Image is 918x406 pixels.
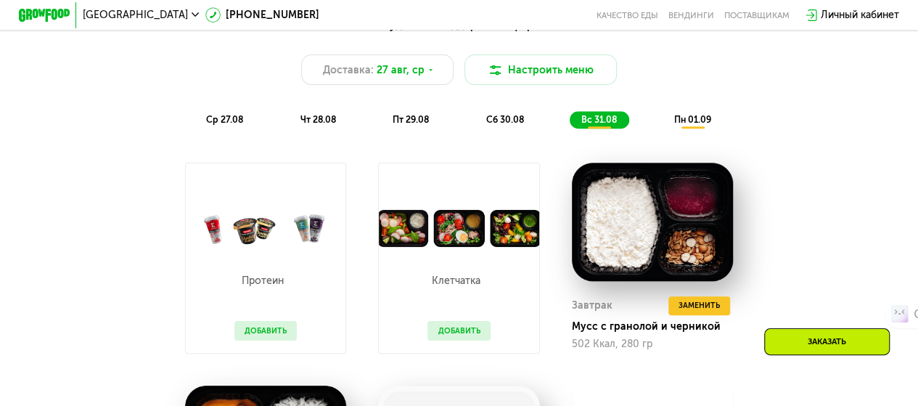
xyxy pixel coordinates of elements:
[377,62,425,78] span: 27 авг, ср
[83,10,188,20] span: [GEOGRAPHIC_DATA]
[572,296,612,315] div: Завтрак
[393,114,429,125] span: пт 29.08
[234,276,290,286] p: Протеин
[300,114,335,125] span: чт 28.08
[427,276,483,286] p: Клетчатка
[724,10,790,20] div: поставщикам
[205,7,319,23] a: [PHONE_NUMBER]
[464,54,618,85] button: Настроить меню
[234,321,297,340] button: Добавить
[679,299,720,312] span: Заменить
[668,296,730,315] button: Заменить
[572,320,744,333] div: Мусс с гранолой и черникой
[821,7,899,23] div: Личный кабинет
[206,114,243,125] span: ср 27.08
[597,10,658,20] a: Качество еды
[427,321,490,340] button: Добавить
[581,114,617,125] span: вс 31.08
[323,62,374,78] span: Доставка:
[668,10,714,20] a: Вендинги
[572,338,734,350] div: 502 Ккал, 280 гр
[486,114,524,125] span: сб 30.08
[764,328,890,355] div: Заказать
[673,114,710,125] span: пн 01.09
